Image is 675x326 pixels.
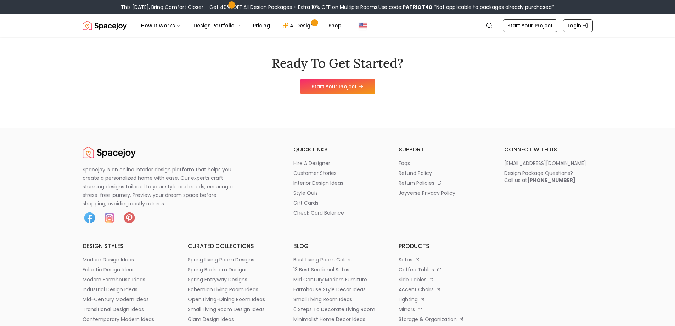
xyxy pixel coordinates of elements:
[504,170,593,184] a: Design Package Questions?Call us at[PHONE_NUMBER]
[563,19,593,32] a: Login
[293,286,366,293] p: farmhouse style decor ideas
[293,145,382,154] h6: quick links
[293,256,382,263] a: best living room colors
[83,242,171,250] h6: design styles
[83,145,136,160] img: Spacejoy Logo
[188,286,276,293] a: bohemian living room ideas
[293,179,382,187] a: interior design ideas
[83,165,241,208] p: Spacejoy is an online interior design platform that helps you create a personalized home with eas...
[188,18,246,33] button: Design Portfolio
[293,160,382,167] a: hire a designer
[403,4,432,11] b: PATRIOT40
[399,266,487,273] a: coffee tables
[102,211,117,225] img: Instagram icon
[83,276,145,283] p: modern farmhouse ideas
[188,296,265,303] p: open living-dining room ideas
[399,170,487,177] a: refund policy
[188,242,276,250] h6: curated collections
[293,170,382,177] a: customer stories
[121,4,554,11] div: This [DATE], Bring Comfort Closer – Get 40% OFF All Design Packages + Extra 10% OFF on Multiple R...
[399,145,487,154] h6: support
[188,256,254,263] p: spring living room designs
[188,266,276,273] a: spring bedroom designs
[293,160,330,167] p: hire a designer
[399,179,487,187] a: return policies
[83,316,171,323] a: contemporary modern ideas
[83,286,137,293] p: industrial design ideas
[188,306,265,313] p: small living room design ideas
[293,179,343,187] p: interior design ideas
[83,256,171,263] a: modern design ideas
[83,276,171,283] a: modern farmhouse ideas
[399,306,487,313] a: mirrors
[293,266,382,273] a: 13 best sectional sofas
[399,316,487,323] a: storage & organization
[399,170,432,177] p: refund policy
[359,21,367,30] img: United States
[83,306,144,313] p: transitional design ideas
[188,306,276,313] a: small living room design ideas
[293,189,318,197] p: style quiz
[122,211,136,225] img: Pinterest icon
[432,4,554,11] span: *Not applicable to packages already purchased*
[293,276,367,283] p: mid century modern furniture
[293,266,349,273] p: 13 best sectional sofas
[300,79,375,94] a: Start Your Project
[247,18,276,33] a: Pricing
[188,276,247,283] p: spring entryway designs
[135,18,347,33] nav: Main
[399,160,410,167] p: faqs
[188,286,258,293] p: bohemian living room ideas
[293,286,382,293] a: farmhouse style decor ideas
[399,189,487,197] a: joyverse privacy policy
[293,242,382,250] h6: blog
[293,199,382,206] a: gift cards
[293,276,382,283] a: mid century modern furniture
[399,276,487,283] a: side tables
[399,242,487,250] h6: products
[527,177,575,184] b: [PHONE_NUMBER]
[399,256,412,263] p: sofas
[503,19,557,32] a: Start Your Project
[83,211,97,225] a: Facebook icon
[293,209,382,216] a: check card balance
[293,296,352,303] p: small living room ideas
[188,266,248,273] p: spring bedroom designs
[399,286,487,293] a: accent chairs
[83,296,149,303] p: mid-century modern ideas
[293,296,382,303] a: small living room ideas
[504,160,586,167] p: [EMAIL_ADDRESS][DOMAIN_NAME]
[83,306,171,313] a: transitional design ideas
[83,266,135,273] p: eclectic design ideas
[399,256,487,263] a: sofas
[293,306,382,313] a: 6 steps to decorate living room
[277,18,321,33] a: AI Design
[399,189,455,197] p: joyverse privacy policy
[323,18,347,33] a: Shop
[504,170,575,184] div: Design Package Questions? Call us at
[83,286,171,293] a: industrial design ideas
[83,296,171,303] a: mid-century modern ideas
[83,316,154,323] p: contemporary modern ideas
[399,179,434,187] p: return policies
[293,170,337,177] p: customer stories
[83,14,593,37] nav: Global
[399,286,434,293] p: accent chairs
[83,18,127,33] a: Spacejoy
[293,316,365,323] p: minimalist home decor ideas
[135,18,186,33] button: How It Works
[504,160,593,167] a: [EMAIL_ADDRESS][DOMAIN_NAME]
[399,306,415,313] p: mirrors
[293,256,352,263] p: best living room colors
[399,266,434,273] p: coffee tables
[378,4,432,11] span: Use code:
[293,199,319,206] p: gift cards
[293,189,382,197] a: style quiz
[504,145,593,154] h6: connect with us
[83,266,171,273] a: eclectic design ideas
[293,306,375,313] p: 6 steps to decorate living room
[188,276,276,283] a: spring entryway designs
[293,316,382,323] a: minimalist home decor ideas
[83,18,127,33] img: Spacejoy Logo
